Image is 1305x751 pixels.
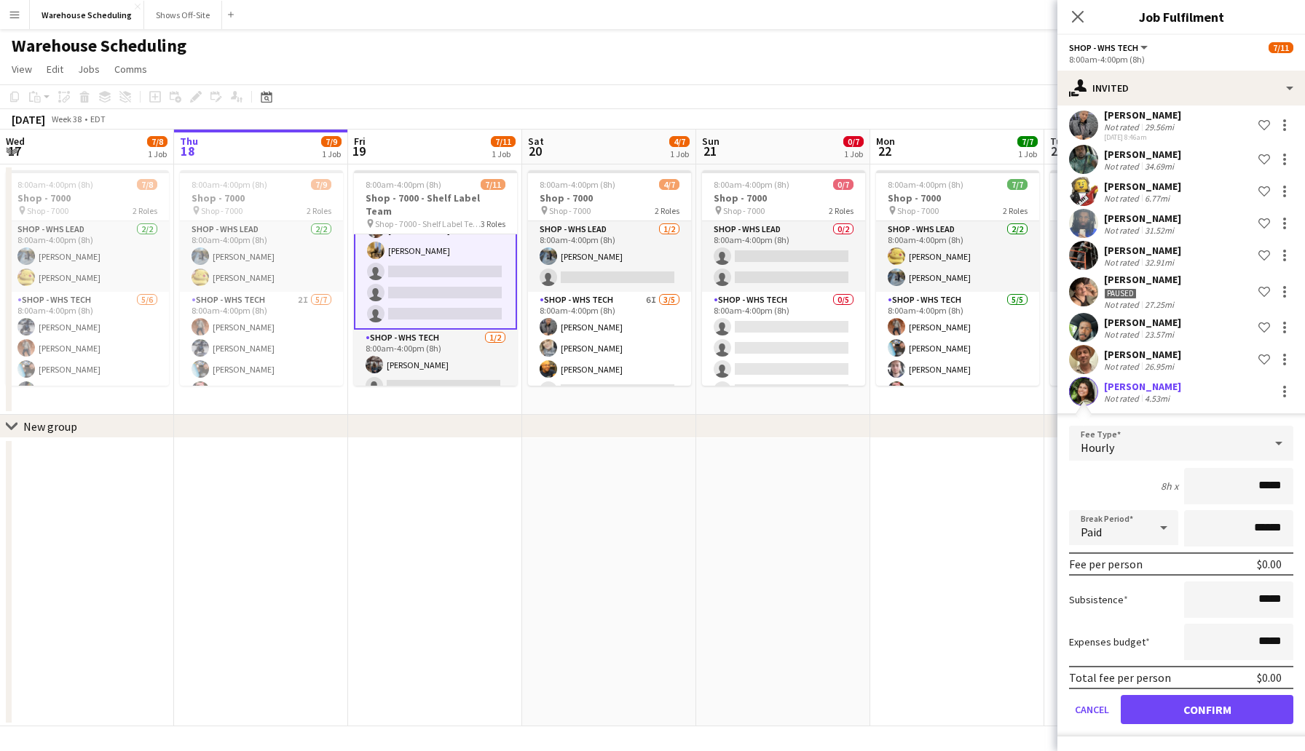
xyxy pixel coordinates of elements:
div: [PERSON_NAME] [1104,244,1181,257]
a: Comms [109,60,153,79]
div: 4.53mi [1142,393,1172,404]
h3: Shop - 7000 [1050,191,1213,204]
app-card-role: Shop - WHS Lead2/28:00am-4:00pm (8h)[PERSON_NAME][PERSON_NAME] [6,221,169,292]
button: Confirm [1121,695,1293,724]
span: 21 [700,143,719,159]
button: Cancel [1069,695,1115,724]
span: 7/8 [137,179,157,190]
app-job-card: 8:00am-4:00pm (8h)7/7Shop - 7000 Shop - 70002 RolesShop - WHS Lead2/28:00am-4:00pm (8h)[PERSON_NA... [876,170,1039,386]
div: Not rated [1104,122,1142,132]
label: Subsistence [1069,593,1128,606]
a: Edit [41,60,69,79]
span: 18 [178,143,198,159]
app-card-role: Shop - WHS Tech1/28:00am-4:00pm (8h)[PERSON_NAME] [354,330,517,400]
span: 2 Roles [307,205,331,216]
div: 1 Job [148,148,167,159]
span: 8:00am-4:00pm (8h) [17,179,93,190]
div: New group [23,419,77,434]
span: 7/7 [1007,179,1028,190]
span: 7/8 [147,136,167,147]
span: 8:00am-4:00pm (8h) [540,179,615,190]
h1: Warehouse Scheduling [12,35,186,57]
div: 1 Job [1018,148,1037,159]
span: 2 Roles [1003,205,1028,216]
span: Week 38 [48,114,84,124]
span: 7/9 [321,136,342,147]
app-card-role: Shop - WHS Lead2/28:00am-4:00pm (8h)[PERSON_NAME][PERSON_NAME] [1050,221,1213,292]
span: 4/7 [659,179,679,190]
h3: Shop - 7000 [702,191,865,204]
span: Shop - 7000 [27,205,68,216]
app-card-role: Shop - WHS Lead1/28:00am-4:00pm (8h)[PERSON_NAME] [528,221,691,292]
app-job-card: 8:00am-4:00pm (8h)7/8Shop - 7000 Shop - 70002 RolesShop - WHS Lead2/28:00am-4:00pm (8h)[PERSON_NA... [6,170,169,386]
span: Shop - WHS Tech [1069,42,1138,53]
span: 22 [874,143,895,159]
span: Jobs [78,63,100,76]
div: 29.56mi [1142,122,1177,132]
h3: Job Fulfilment [1057,7,1305,26]
app-card-role: Shop - WHS Lead2/28:00am-4:00pm (8h)[PERSON_NAME][PERSON_NAME] [876,221,1039,292]
span: 0/7 [833,179,853,190]
div: [PERSON_NAME] [1104,212,1181,225]
span: 19 [352,143,366,159]
h3: Shop - 7000 [876,191,1039,204]
span: Shop - 7000 [549,205,591,216]
a: Jobs [72,60,106,79]
span: Tue [1050,135,1067,148]
span: 8:00am-4:00pm (8h) [714,179,789,190]
div: Not rated [1104,299,1142,310]
div: [DATE] [12,112,45,127]
app-card-role: Shop - WHS Tech5/58:00am-4:00pm (8h)[PERSON_NAME][PERSON_NAME][PERSON_NAME][PERSON_NAME] [876,292,1039,426]
span: Shop - 7000 - Shelf Label Team [375,218,481,229]
div: [PERSON_NAME] [1104,316,1181,329]
div: 26.95mi [1142,361,1177,372]
div: 27.25mi [1142,299,1177,310]
div: [PERSON_NAME] [1104,273,1181,286]
span: 0/7 [843,136,864,147]
div: Not rated [1104,161,1142,172]
button: Shop - WHS Tech [1069,42,1150,53]
app-card-role: 8:00am-4:00pm (8h)[PERSON_NAME][PERSON_NAME][PERSON_NAME][PERSON_NAME] [354,151,517,330]
span: Paid [1081,525,1102,539]
div: 8:00am-4:00pm (8h)0/7Shop - 7000 Shop - 70002 RolesShop - WHS Lead0/28:00am-4:00pm (8h) Shop - WH... [702,170,865,386]
span: 2 Roles [133,205,157,216]
span: 8:00am-4:00pm (8h) [888,179,963,190]
span: Sat [528,135,544,148]
div: Invited [1057,71,1305,106]
div: 8:00am-4:00pm (8h) [1069,54,1293,65]
div: 32.91mi [1142,257,1177,268]
div: [PERSON_NAME] [1104,148,1181,161]
div: $0.00 [1257,670,1282,685]
span: 7/7 [1017,136,1038,147]
app-job-card: 8:00am-4:00pm (8h)4/7Shop - 7000 Shop - 70002 RolesShop - WHS Lead1/28:00am-4:00pm (8h)[PERSON_NA... [528,170,691,386]
span: Shop - 7000 [723,205,765,216]
div: $0.00 [1257,557,1282,571]
button: Warehouse Scheduling [30,1,144,29]
span: Comms [114,63,147,76]
h3: Shop - 7000 - Shelf Label Team [354,191,517,218]
span: Sun [702,135,719,148]
app-job-card: 8:00am-4:00pm (8h)7/9Shop - 7000 Shop - 70002 RolesShop - WHS Lead2/28:00am-4:00pm (8h)[PERSON_NA... [180,170,343,386]
span: View [12,63,32,76]
div: 34.69mi [1142,161,1177,172]
div: [PERSON_NAME] [1104,380,1181,393]
div: [PERSON_NAME] [1104,348,1181,361]
span: Wed [6,135,25,148]
div: Not rated [1104,393,1142,404]
app-card-role: Shop - WHS Tech5/68:00am-4:00pm (8h)[PERSON_NAME][PERSON_NAME][PERSON_NAME][PERSON_NAME] [6,292,169,447]
h3: Shop - 7000 [180,191,343,204]
div: Fee per person [1069,557,1143,571]
div: Not rated [1104,225,1142,236]
h3: Shop - 7000 [6,191,169,204]
div: 31.52mi [1142,225,1177,236]
span: Edit [47,63,63,76]
div: [PERSON_NAME] [1104,180,1181,193]
div: 6.77mi [1142,193,1172,204]
app-job-card: 8:00am-4:00pm (8h)7/11Shop - 7000 - Shelf Label Team Shop - 7000 - Shelf Label Team3 Roles8:00am-... [354,170,517,386]
div: 1 Job [844,148,863,159]
span: 23 [1048,143,1067,159]
span: 7/11 [491,136,516,147]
